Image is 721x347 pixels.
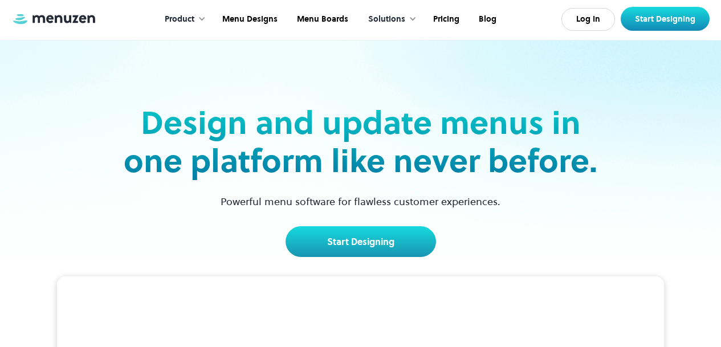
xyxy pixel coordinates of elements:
a: Start Designing [621,7,710,31]
a: Pricing [422,2,468,37]
p: Powerful menu software for flawless customer experiences. [206,194,515,209]
div: Product [165,13,194,26]
a: Start Designing [286,226,436,257]
h2: Design and update menus in one platform like never before. [120,104,601,180]
a: Menu Boards [286,2,357,37]
a: Menu Designs [211,2,286,37]
a: Log In [561,8,615,31]
a: Blog [468,2,505,37]
div: Solutions [368,13,405,26]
